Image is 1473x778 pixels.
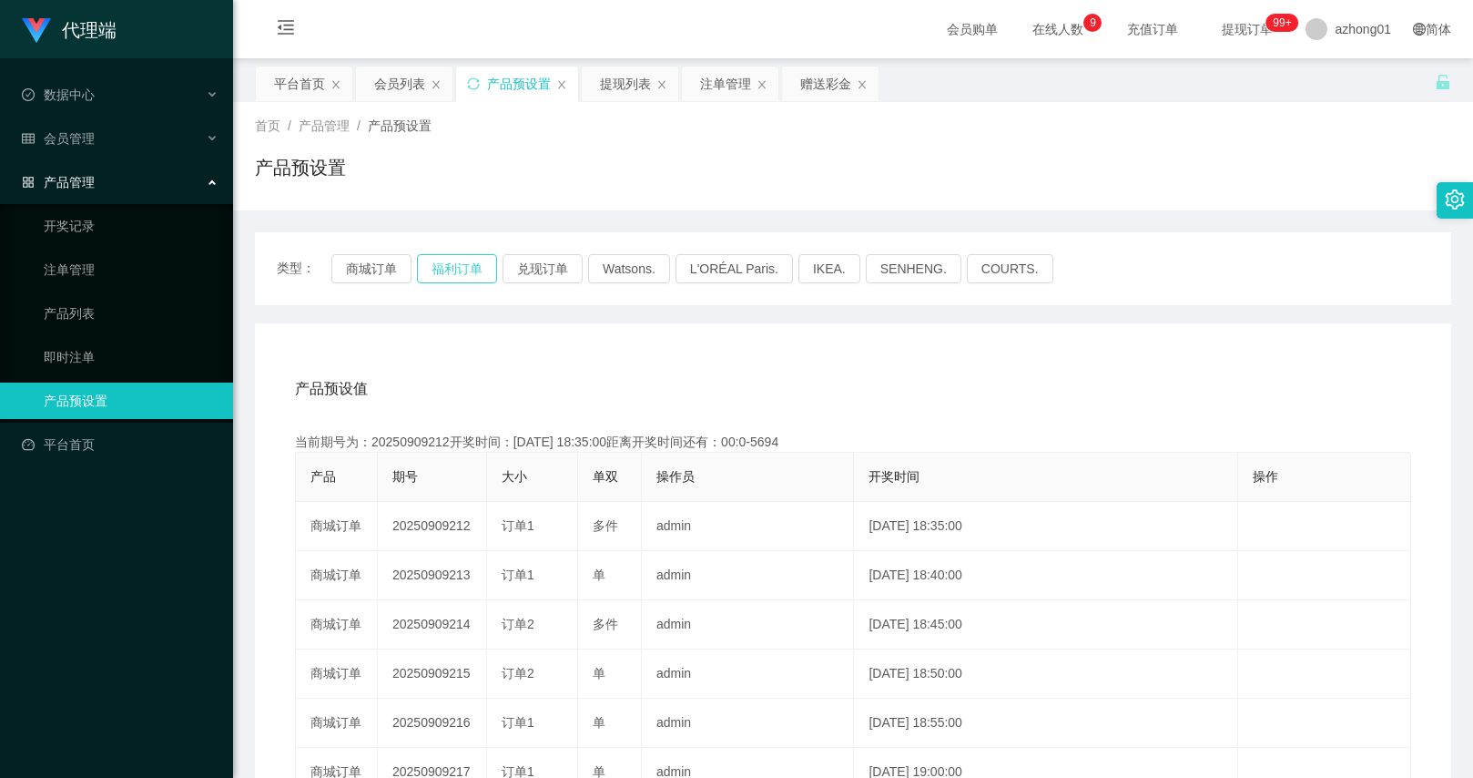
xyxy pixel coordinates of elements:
[502,715,534,730] span: 订单1
[1253,469,1278,484] span: 操作
[866,254,961,283] button: SENHENG.
[593,715,605,730] span: 单
[503,254,583,283] button: 兑现订单
[22,426,218,463] a: 图标: dashboard平台首页
[593,568,605,582] span: 单
[588,254,670,283] button: Watsons.
[378,600,487,650] td: 20250909214
[44,383,218,419] a: 产品预设置
[854,600,1238,650] td: [DATE] 18:45:00
[757,79,767,90] i: 图标: close
[378,699,487,748] td: 20250909216
[296,699,378,748] td: 商城订单
[857,79,868,90] i: 图标: close
[288,118,291,133] span: /
[1445,189,1465,210] i: 图标: setting
[330,79,341,90] i: 图标: close
[368,118,432,133] span: 产品预设置
[431,79,442,90] i: 图标: close
[22,131,95,146] span: 会员管理
[593,617,618,631] span: 多件
[277,254,331,283] span: 类型：
[310,469,336,484] span: 产品
[1435,74,1451,90] i: 图标: unlock
[392,469,418,484] span: 期号
[296,650,378,699] td: 商城订单
[854,502,1238,551] td: [DATE] 18:35:00
[593,469,618,484] span: 单双
[255,154,346,181] h1: 产品预设置
[22,88,35,101] i: 图标: check-circle-o
[331,254,411,283] button: 商城订单
[1023,23,1092,36] span: 在线人数
[22,22,117,36] a: 代理端
[502,568,534,582] span: 订单1
[295,433,1411,452] div: 当前期号为：20250909212开奖时间：[DATE] 18:35:00距离开奖时间还有：00:0-5694
[44,295,218,332] a: 产品列表
[22,132,35,145] i: 图标: table
[374,67,425,101] div: 会员列表
[22,175,95,189] span: 产品管理
[62,1,117,59] h1: 代理端
[378,502,487,551] td: 20250909212
[1090,14,1096,32] p: 9
[44,251,218,288] a: 注单管理
[299,118,350,133] span: 产品管理
[642,502,854,551] td: admin
[656,469,695,484] span: 操作员
[378,551,487,600] td: 20250909213
[1213,23,1282,36] span: 提现订单
[593,518,618,533] span: 多件
[296,600,378,650] td: 商城订单
[869,469,919,484] span: 开奖时间
[967,254,1053,283] button: COURTS.
[1265,14,1298,32] sup: 1136
[44,339,218,375] a: 即时注单
[487,67,551,101] div: 产品预设置
[22,18,51,44] img: logo.9652507e.png
[642,600,854,650] td: admin
[296,551,378,600] td: 商城订单
[22,87,95,102] span: 数据中心
[642,551,854,600] td: admin
[378,650,487,699] td: 20250909215
[676,254,793,283] button: L'ORÉAL Paris.
[854,551,1238,600] td: [DATE] 18:40:00
[255,1,317,59] i: 图标: menu-fold
[800,67,851,101] div: 赠送彩金
[1118,23,1187,36] span: 充值订单
[642,699,854,748] td: admin
[593,666,605,681] span: 单
[467,77,480,90] i: 图标: sync
[296,502,378,551] td: 商城订单
[274,67,325,101] div: 平台首页
[502,666,534,681] span: 订单2
[44,208,218,244] a: 开奖记录
[854,650,1238,699] td: [DATE] 18:50:00
[700,67,751,101] div: 注单管理
[22,176,35,189] i: 图标: appstore-o
[502,617,534,631] span: 订单2
[295,378,368,400] span: 产品预设值
[798,254,860,283] button: IKEA.
[642,650,854,699] td: admin
[854,699,1238,748] td: [DATE] 18:55:00
[556,79,567,90] i: 图标: close
[600,67,651,101] div: 提现列表
[1413,23,1426,36] i: 图标: global
[357,118,361,133] span: /
[502,518,534,533] span: 订单1
[417,254,497,283] button: 福利订单
[656,79,667,90] i: 图标: close
[1083,14,1102,32] sup: 9
[502,469,527,484] span: 大小
[255,118,280,133] span: 首页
